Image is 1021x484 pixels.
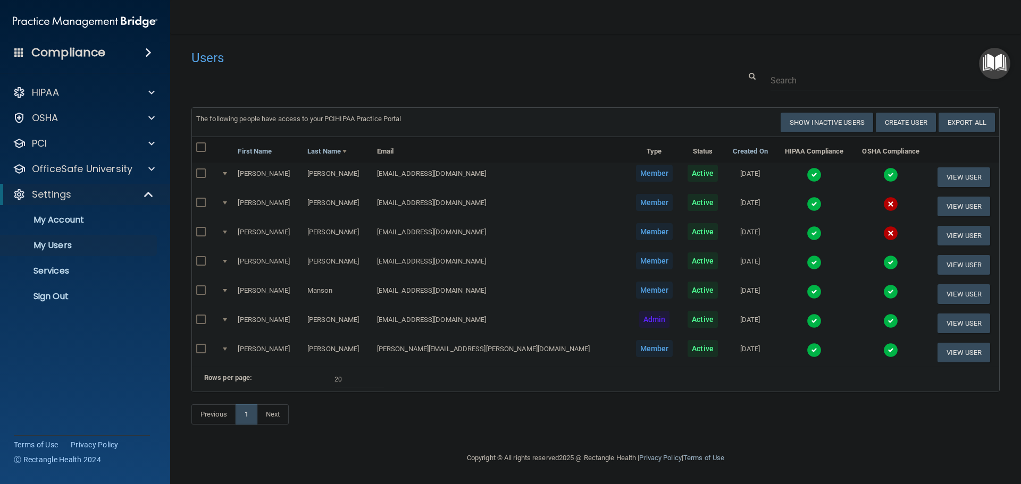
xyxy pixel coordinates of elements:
span: Active [688,165,718,182]
a: Export All [939,113,995,132]
p: My Users [7,240,152,251]
a: HIPAA [13,86,155,99]
td: [DATE] [725,221,775,250]
a: Next [257,404,289,424]
a: Privacy Policy [71,439,119,450]
td: [PERSON_NAME] [233,163,303,192]
button: View User [938,284,990,304]
a: Settings [13,188,154,201]
a: Privacy Policy [639,454,681,462]
a: Last Name [307,145,347,158]
span: Active [688,223,718,240]
p: Sign Out [7,291,152,302]
button: View User [938,343,990,362]
img: tick.e7d51cea.svg [883,284,898,299]
th: Type [628,137,681,163]
a: First Name [238,145,272,158]
span: Member [636,194,673,211]
a: Created On [733,145,768,158]
td: [EMAIL_ADDRESS][DOMAIN_NAME] [373,309,628,338]
h4: Compliance [31,45,105,60]
td: [PERSON_NAME] [233,250,303,279]
p: HIPAA [32,86,59,99]
p: Services [7,266,152,276]
td: [PERSON_NAME] [233,338,303,367]
td: [PERSON_NAME][EMAIL_ADDRESS][PERSON_NAME][DOMAIN_NAME] [373,338,628,367]
h4: Users [191,51,656,65]
img: tick.e7d51cea.svg [807,167,822,182]
p: OfficeSafe University [32,163,132,175]
td: [PERSON_NAME] [233,279,303,309]
button: Open Resource Center [979,48,1010,79]
a: PCI [13,137,155,150]
span: Admin [639,311,670,328]
td: [DATE] [725,338,775,367]
td: [PERSON_NAME] [303,163,373,192]
a: OfficeSafe University [13,163,155,175]
td: [DATE] [725,250,775,279]
td: [DATE] [725,279,775,309]
img: tick.e7d51cea.svg [807,284,822,299]
p: Settings [32,188,71,201]
td: [PERSON_NAME] [303,250,373,279]
td: [PERSON_NAME] [233,309,303,338]
span: Member [636,340,673,357]
img: tick.e7d51cea.svg [807,255,822,270]
td: [DATE] [725,309,775,338]
th: Status [681,137,725,163]
td: [PERSON_NAME] [233,221,303,250]
img: tick.e7d51cea.svg [883,167,898,182]
a: Terms of Use [14,439,58,450]
th: HIPAA Compliance [775,137,853,163]
p: OSHA [32,112,58,124]
td: [PERSON_NAME] [303,309,373,338]
img: cross.ca9f0e7f.svg [883,197,898,211]
th: Email [373,137,628,163]
img: tick.e7d51cea.svg [883,255,898,270]
td: [DATE] [725,163,775,192]
img: tick.e7d51cea.svg [807,197,822,211]
span: Active [688,194,718,211]
span: Member [636,165,673,182]
th: OSHA Compliance [853,137,928,163]
input: Search [771,71,992,90]
td: [EMAIL_ADDRESS][DOMAIN_NAME] [373,279,628,309]
p: PCI [32,137,47,150]
img: tick.e7d51cea.svg [807,343,822,358]
b: Rows per page: [204,373,252,381]
span: Member [636,252,673,269]
img: tick.e7d51cea.svg [883,343,898,358]
a: Previous [191,404,236,424]
td: [PERSON_NAME] [233,192,303,221]
a: OSHA [13,112,155,124]
button: View User [938,226,990,245]
button: Create User [876,113,936,132]
button: View User [938,167,990,187]
img: tick.e7d51cea.svg [807,226,822,241]
td: [PERSON_NAME] [303,338,373,367]
td: Manson [303,279,373,309]
td: [PERSON_NAME] [303,192,373,221]
td: [EMAIL_ADDRESS][DOMAIN_NAME] [373,250,628,279]
span: Member [636,282,673,299]
span: Active [688,282,718,299]
td: [DATE] [725,192,775,221]
p: My Account [7,215,152,225]
img: tick.e7d51cea.svg [883,313,898,328]
span: Member [636,223,673,240]
img: PMB logo [13,11,157,32]
button: View User [938,197,990,216]
span: Active [688,340,718,357]
button: View User [938,313,990,333]
button: Show Inactive Users [781,113,873,132]
a: Terms of Use [683,454,724,462]
img: cross.ca9f0e7f.svg [883,226,898,241]
span: Ⓒ Rectangle Health 2024 [14,454,101,465]
td: [EMAIL_ADDRESS][DOMAIN_NAME] [373,163,628,192]
img: tick.e7d51cea.svg [807,313,822,328]
button: View User [938,255,990,275]
td: [EMAIL_ADDRESS][DOMAIN_NAME] [373,221,628,250]
span: Active [688,252,718,269]
span: Active [688,311,718,328]
div: Copyright © All rights reserved 2025 @ Rectangle Health | | [401,441,790,475]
